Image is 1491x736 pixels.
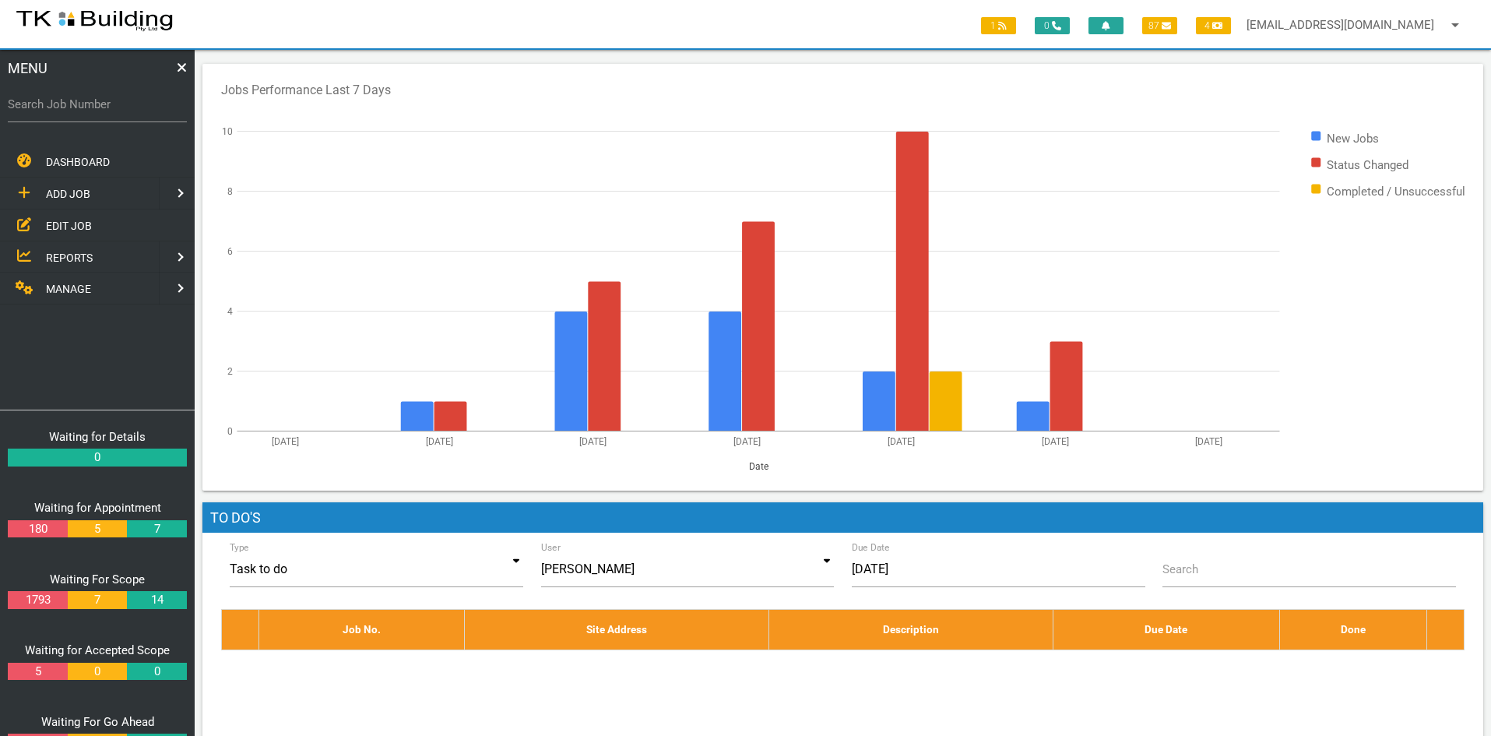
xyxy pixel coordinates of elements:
text: 6 [227,245,233,256]
text: 8 [227,185,233,196]
text: 4 [227,305,233,316]
span: 1 [981,17,1016,34]
span: ADD JOB [46,188,90,200]
span: REPORTS [46,251,93,263]
text: 10 [222,125,233,136]
a: 180 [8,520,67,538]
a: Waiting For Go Ahead [41,715,154,729]
th: Description [769,610,1053,650]
text: [DATE] [1042,435,1069,446]
text: Status Changed [1327,157,1408,171]
a: 7 [68,591,127,609]
a: Waiting for Details [49,430,146,444]
span: MENU [8,58,47,79]
a: Waiting for Accepted Scope [25,643,170,657]
a: Waiting for Appointment [34,501,161,515]
th: Site Address [465,610,769,650]
a: 5 [68,520,127,538]
text: [DATE] [579,435,607,446]
label: User [541,541,561,555]
a: 1793 [8,591,67,609]
text: Jobs Performance Last 7 Days [221,83,391,97]
text: Completed / Unsuccessful [1327,184,1465,198]
th: Due Date [1053,610,1279,650]
text: [DATE] [888,435,915,446]
th: Job No. [259,610,465,650]
label: Search Job Number [8,96,187,114]
a: 0 [8,449,187,467]
text: 0 [227,425,233,436]
span: EDIT JOB [46,219,92,231]
label: Search [1162,561,1198,579]
a: 0 [127,663,186,681]
a: 7 [127,520,186,538]
a: Waiting For Scope [50,572,145,586]
a: 0 [68,663,127,681]
span: 87 [1142,17,1177,34]
th: Done [1279,610,1426,650]
h1: To Do's [202,502,1483,534]
a: 5 [8,663,67,681]
label: Type [230,541,249,555]
text: Date [749,460,768,471]
label: Due Date [852,541,890,555]
text: [DATE] [733,435,761,446]
img: s3file [16,8,174,33]
text: [DATE] [272,435,299,446]
a: 14 [127,591,186,609]
span: 4 [1196,17,1231,34]
text: New Jobs [1327,131,1379,145]
text: [DATE] [426,435,453,446]
span: 0 [1035,17,1070,34]
text: [DATE] [1195,435,1222,446]
span: DASHBOARD [46,156,110,168]
span: MANAGE [46,283,91,295]
text: 2 [227,365,233,376]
